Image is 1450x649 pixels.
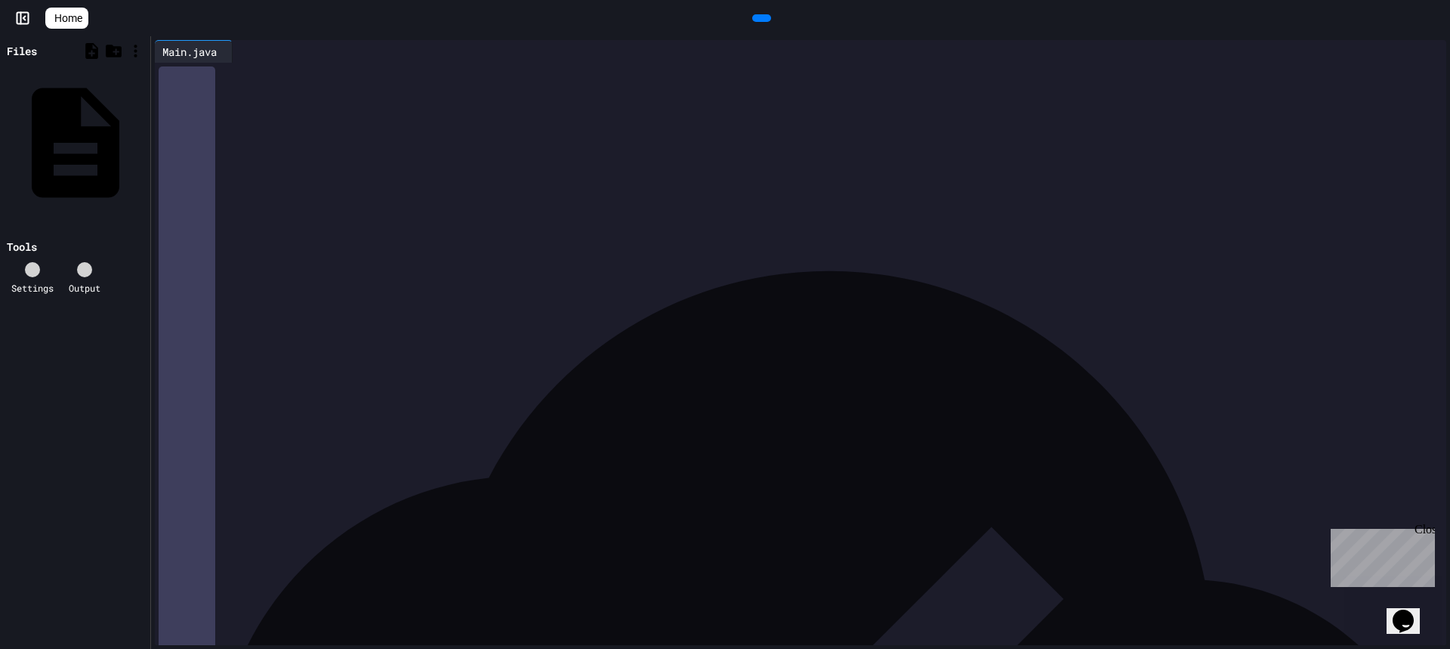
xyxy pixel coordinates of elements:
[7,239,37,255] div: Tools
[155,40,233,63] div: Main.java
[1325,523,1435,587] iframe: chat widget
[155,44,224,60] div: Main.java
[69,281,100,295] div: Output
[6,6,104,96] div: Chat with us now!Close
[1387,589,1435,634] iframe: chat widget
[11,281,54,295] div: Settings
[7,43,37,59] div: Files
[45,8,88,29] a: Home
[54,11,82,26] span: Home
